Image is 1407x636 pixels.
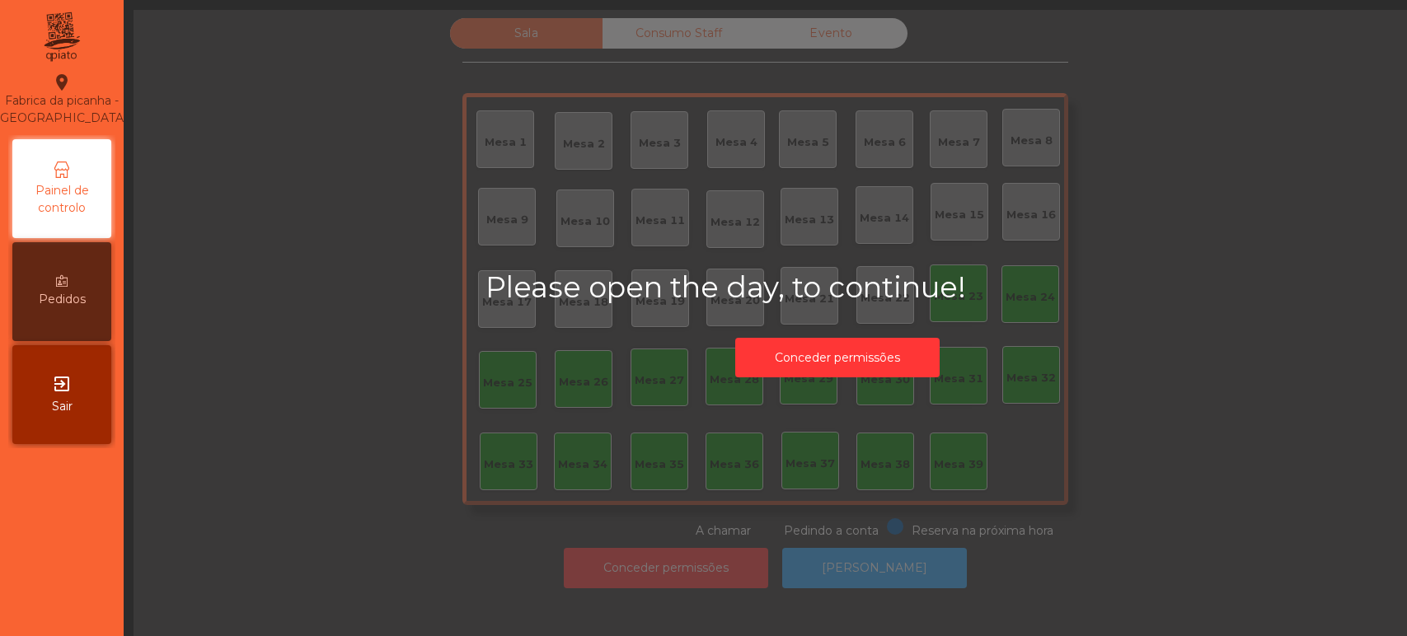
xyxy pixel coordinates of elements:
h2: Please open the day, to continue! [485,270,1189,305]
span: Pedidos [39,291,86,308]
img: qpiato [41,8,82,66]
span: Painel de controlo [16,182,107,217]
i: location_on [52,72,72,92]
i: exit_to_app [52,374,72,394]
span: Sair [52,398,73,415]
button: Conceder permissões [735,338,940,378]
